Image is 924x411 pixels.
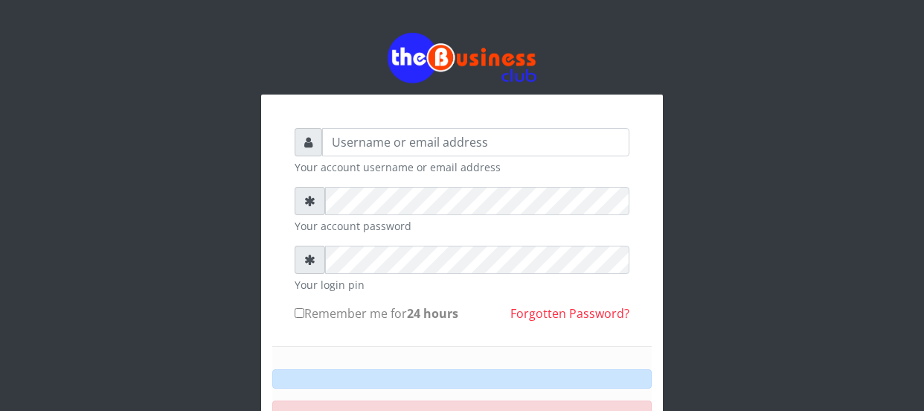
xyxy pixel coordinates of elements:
b: 24 hours [407,305,458,322]
label: Remember me for [295,305,458,322]
a: Forgotten Password? [510,305,629,322]
input: Username or email address [322,128,629,156]
small: Your account password [295,218,629,234]
small: Your login pin [295,277,629,293]
small: Your account username or email address [295,159,629,175]
input: Remember me for24 hours [295,308,304,318]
